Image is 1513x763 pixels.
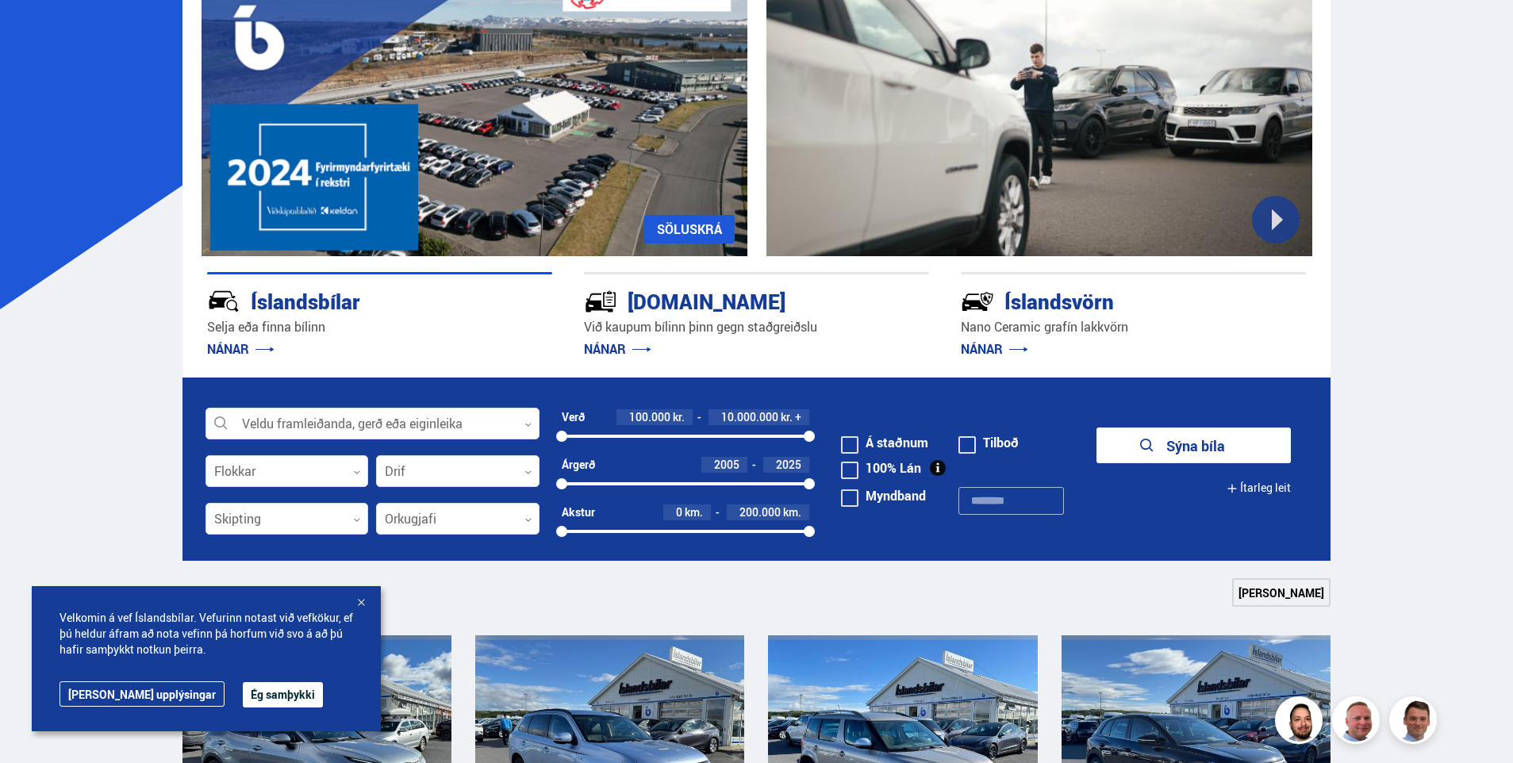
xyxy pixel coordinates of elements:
span: + [795,411,801,424]
span: 0 [676,504,682,520]
label: 100% Lán [841,462,921,474]
p: Selja eða finna bílinn [207,318,552,336]
span: 10.000.000 [721,409,778,424]
h1: Nýtt á skrá [182,583,309,616]
p: Við kaupum bílinn þinn gegn staðgreiðslu [584,318,929,336]
label: Á staðnum [841,436,928,449]
span: km. [783,506,801,519]
label: Myndband [841,489,926,502]
div: Íslandsvörn [961,286,1250,314]
label: Tilboð [958,436,1019,449]
img: siFngHWaQ9KaOqBr.png [1334,699,1382,746]
img: JRvxyua_JYH6wB4c.svg [207,285,240,318]
span: 2025 [776,457,801,472]
span: Velkomin á vef Íslandsbílar. Vefurinn notast við vefkökur, ef þú heldur áfram að nota vefinn þá h... [60,610,353,658]
div: Árgerð [562,458,595,471]
img: tr5P-W3DuiFaO7aO.svg [584,285,617,318]
a: [PERSON_NAME] upplýsingar [60,681,225,707]
a: NÁNAR [584,340,651,358]
span: 2005 [714,457,739,472]
span: km. [685,506,703,519]
span: 100.000 [629,409,670,424]
a: [PERSON_NAME] [1232,578,1331,607]
button: Ég samþykki [243,682,323,707]
img: nhp88E3Fdnt1Opn2.png [1277,699,1325,746]
img: -Svtn6bYgwAsiwNX.svg [961,285,994,318]
div: Akstur [562,506,595,519]
span: 200.000 [739,504,781,520]
a: SÖLUSKRÁ [644,215,735,243]
a: NÁNAR [207,340,275,358]
span: kr. [781,411,793,424]
div: Íslandsbílar [207,286,496,314]
div: Verð [562,411,585,424]
button: Sýna bíla [1096,428,1291,463]
img: FbJEzSuNWCJXmdc-.webp [1392,699,1439,746]
p: Nano Ceramic grafín lakkvörn [961,318,1306,336]
a: NÁNAR [961,340,1028,358]
div: [DOMAIN_NAME] [584,286,873,314]
span: kr. [673,411,685,424]
button: Ítarleg leit [1227,470,1291,506]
